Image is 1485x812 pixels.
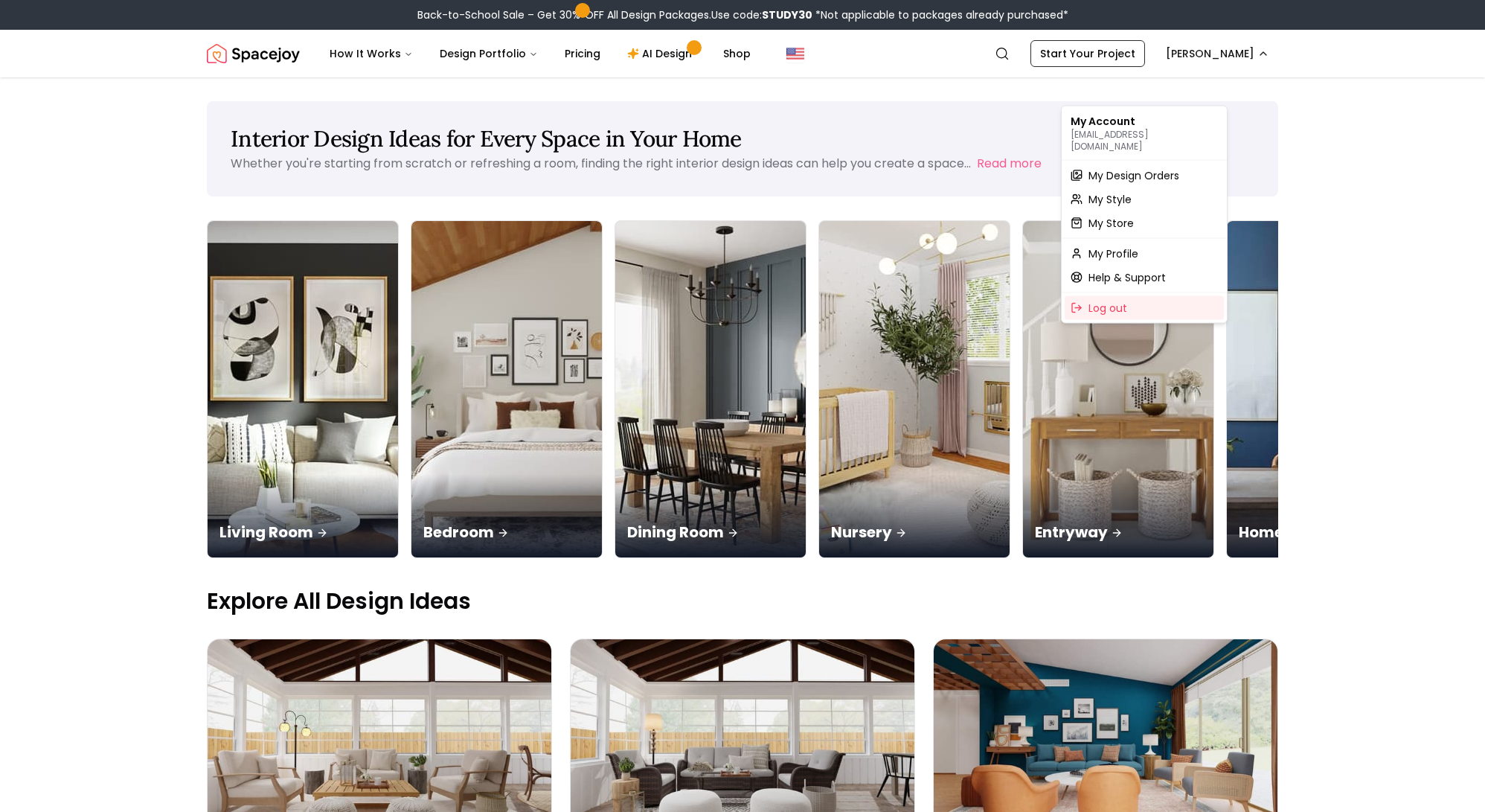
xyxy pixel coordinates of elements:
[1065,164,1224,188] a: My Design Orders
[1065,242,1224,266] a: My Profile
[1088,301,1127,316] span: Log out
[1065,188,1224,211] a: My Style
[1065,211,1224,235] a: My Store
[1071,129,1218,153] p: [EMAIL_ADDRESS][DOMAIN_NAME]
[1088,246,1138,261] span: My Profile
[1061,106,1228,324] div: [PERSON_NAME]
[1088,270,1166,285] span: Help & Support
[1088,168,1179,183] span: My Design Orders
[1088,192,1132,207] span: My Style
[1065,109,1224,157] div: My Account
[1065,266,1224,290] a: Help & Support
[1088,216,1134,231] span: My Store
